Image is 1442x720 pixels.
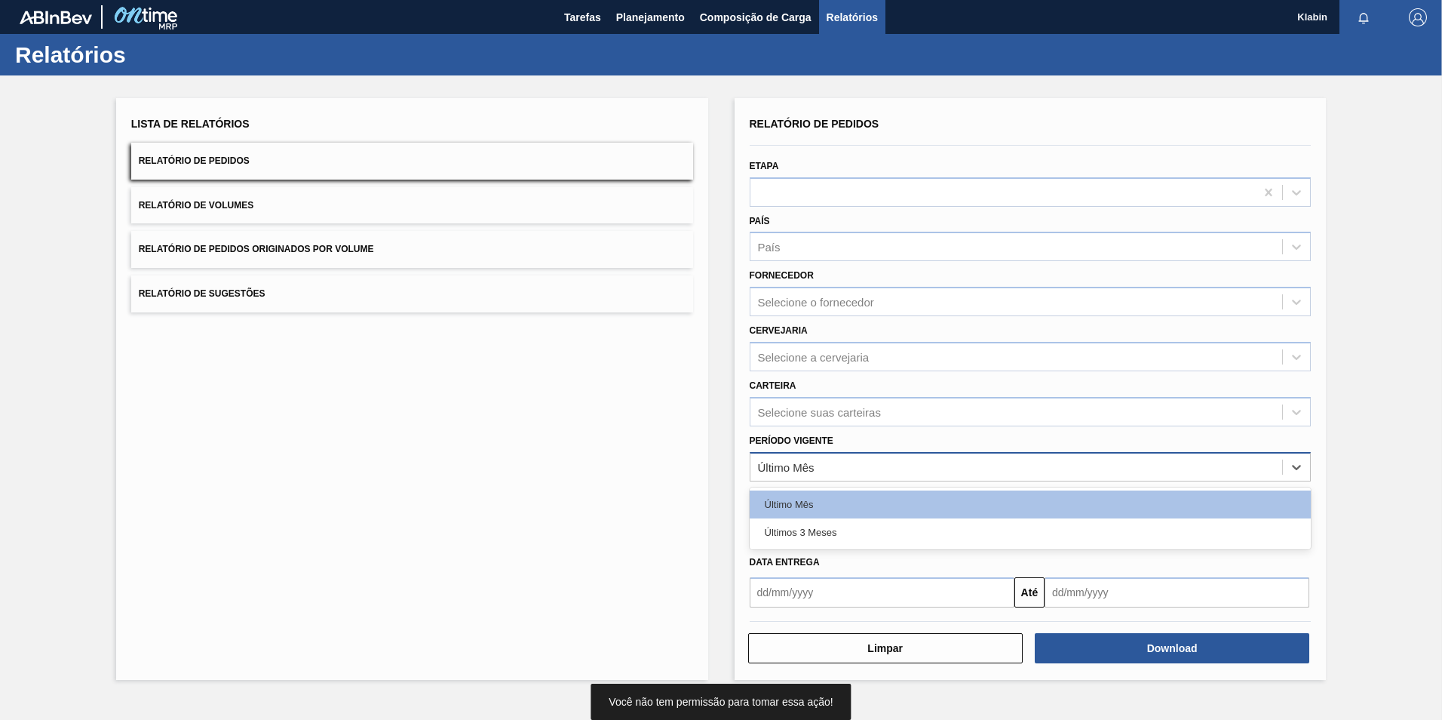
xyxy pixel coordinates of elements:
div: Selecione suas carteiras [758,405,881,418]
h1: Relatórios [15,46,283,63]
label: Carteira [750,380,796,391]
span: Planejamento [616,8,685,26]
span: Data entrega [750,557,820,568]
span: Relatório de Pedidos Originados por Volume [139,244,374,254]
label: Período Vigente [750,435,833,446]
label: Cervejaria [750,325,808,336]
button: Relatório de Volumes [131,187,693,224]
label: Etapa [750,161,779,171]
span: Relatórios [827,8,878,26]
button: Relatório de Sugestões [131,275,693,312]
div: País [758,241,781,254]
div: Selecione o fornecedor [758,296,874,309]
div: Selecione a cervejaria [758,350,870,363]
div: Último Mês [750,491,1312,518]
img: Logout [1409,8,1427,26]
button: Relatório de Pedidos Originados por Volume [131,231,693,268]
span: Relatório de Volumes [139,200,253,211]
label: Fornecedor [750,270,814,281]
img: TNhmsLtSVTkK8tSr43FrP2fwEKptu5GPRR3wAAAABJRU5ErkJggg== [20,11,92,24]
button: Download [1035,633,1309,663]
span: Lista de Relatórios [131,118,250,130]
label: País [750,216,770,226]
span: Você não tem permissão para tomar essa ação! [609,696,833,708]
span: Relatório de Sugestões [139,288,265,299]
div: Último Mês [758,460,815,473]
input: dd/mm/yyyy [1045,577,1309,608]
span: Tarefas [564,8,601,26]
div: Últimos 3 Meses [750,518,1312,546]
input: dd/mm/yyyy [750,577,1014,608]
span: Composição de Carga [700,8,812,26]
button: Relatório de Pedidos [131,143,693,180]
button: Até [1014,577,1045,608]
button: Limpar [748,633,1023,663]
span: Relatório de Pedidos [139,155,250,166]
span: Relatório de Pedidos [750,118,879,130]
button: Notificações [1339,7,1388,28]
